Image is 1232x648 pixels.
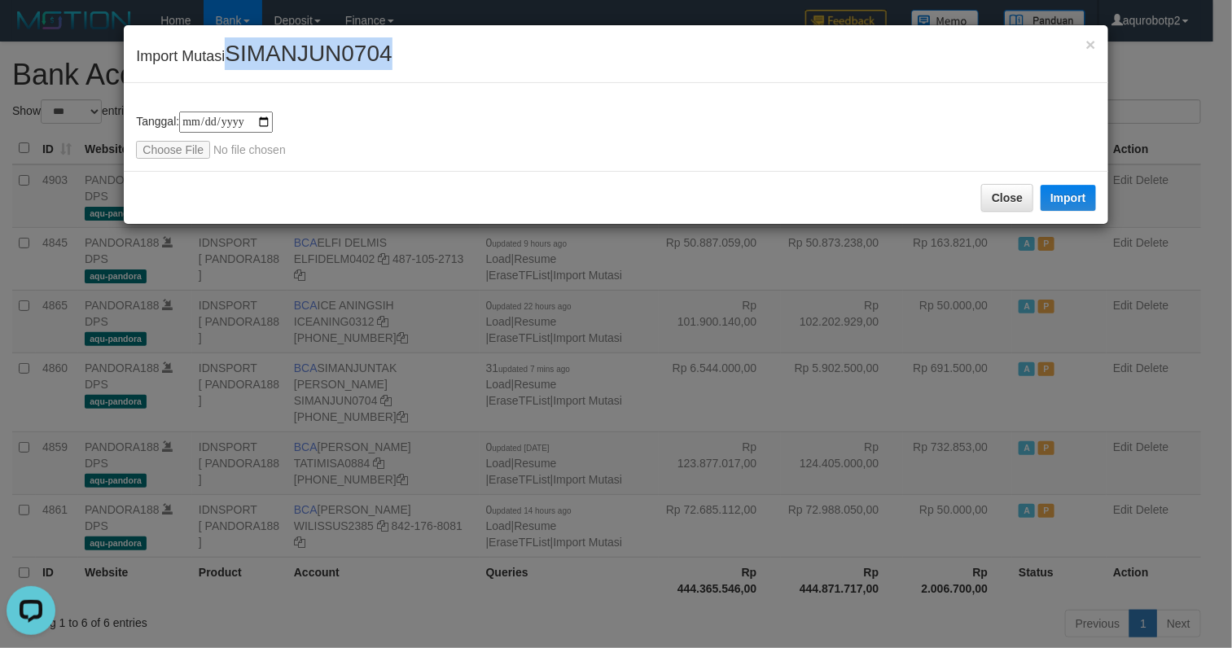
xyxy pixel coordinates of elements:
[136,48,392,64] span: Import Mutasi
[7,7,55,55] button: Open LiveChat chat widget
[981,184,1033,212] button: Close
[1041,185,1096,211] button: Import
[1085,36,1095,53] button: Close
[1085,35,1095,54] span: ×
[225,41,392,66] span: SIMANJUN0704
[136,112,1095,159] div: Tanggal:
